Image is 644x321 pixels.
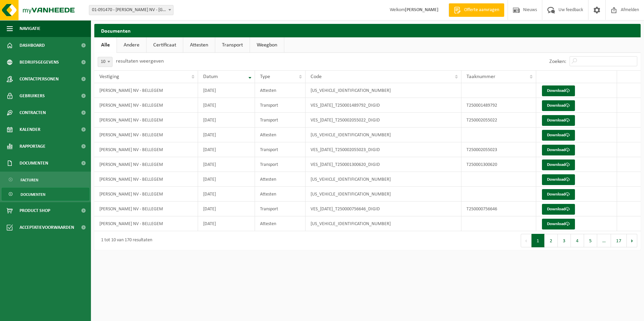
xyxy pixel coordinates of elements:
[255,187,305,202] td: Attesten
[305,128,461,142] td: [US_VEHICLE_IDENTIFICATION_NUMBER]
[461,202,536,216] td: T250000756646
[255,216,305,231] td: Attesten
[198,83,255,98] td: [DATE]
[20,155,48,172] span: Documenten
[215,37,250,53] a: Transport
[2,173,89,186] a: Facturen
[94,113,198,128] td: [PERSON_NAME] NV - BELLEGEM
[311,74,322,79] span: Code
[255,142,305,157] td: Transport
[558,234,571,247] button: 3
[462,7,501,13] span: Offerte aanvragen
[542,145,575,155] a: Download
[305,142,461,157] td: VES_[DATE]_T250002055023_DIGID
[94,98,198,113] td: [PERSON_NAME] NV - BELLEGEM
[2,188,89,201] a: Documenten
[89,5,173,15] span: 01-091470 - MYLLE H. NV - BELLEGEM
[94,37,117,53] a: Alle
[20,20,40,37] span: Navigatie
[250,37,284,53] a: Weegbon
[20,54,59,71] span: Bedrijfsgegevens
[461,113,536,128] td: T250002055022
[94,216,198,231] td: [PERSON_NAME] NV - BELLEGEM
[305,83,461,98] td: [US_VEHICLE_IDENTIFICATION_NUMBER]
[21,188,45,201] span: Documenten
[116,59,164,64] label: resultaten weergeven
[20,202,50,219] span: Product Shop
[94,24,641,37] h2: Documenten
[20,219,74,236] span: Acceptatievoorwaarden
[198,202,255,216] td: [DATE]
[147,37,183,53] a: Certificaat
[532,234,545,247] button: 1
[305,157,461,172] td: VES_[DATE]_T250001300620_DIGID
[198,128,255,142] td: [DATE]
[20,87,45,104] span: Gebruikers
[117,37,146,53] a: Andere
[20,121,40,138] span: Kalender
[466,74,495,79] span: Taaknummer
[21,174,38,186] span: Facturen
[305,216,461,231] td: [US_VEHICLE_IDENTIFICATION_NUMBER]
[611,234,627,247] button: 17
[549,59,566,64] label: Zoeken:
[94,128,198,142] td: [PERSON_NAME] NV - BELLEGEM
[198,142,255,157] td: [DATE]
[255,98,305,113] td: Transport
[255,83,305,98] td: Attesten
[255,172,305,187] td: Attesten
[94,172,198,187] td: [PERSON_NAME] NV - BELLEGEM
[627,234,637,247] button: Next
[305,187,461,202] td: [US_VEHICLE_IDENTIFICATION_NUMBER]
[461,157,536,172] td: T250001300620
[305,202,461,216] td: VES_[DATE]_T250000756646_DIGID
[198,113,255,128] td: [DATE]
[542,204,575,215] a: Download
[203,74,218,79] span: Datum
[198,157,255,172] td: [DATE]
[405,7,439,12] strong: [PERSON_NAME]
[20,71,59,87] span: Contactpersonen
[584,234,597,247] button: 5
[542,174,575,185] a: Download
[94,187,198,202] td: [PERSON_NAME] NV - BELLEGEM
[542,189,575,200] a: Download
[542,85,575,96] a: Download
[571,234,584,247] button: 4
[545,234,558,247] button: 2
[260,74,270,79] span: Type
[198,172,255,187] td: [DATE]
[94,142,198,157] td: [PERSON_NAME] NV - BELLEGEM
[20,37,45,54] span: Dashboard
[94,157,198,172] td: [PERSON_NAME] NV - BELLEGEM
[20,104,46,121] span: Contracten
[98,235,152,247] div: 1 tot 10 van 170 resultaten
[255,157,305,172] td: Transport
[449,3,504,17] a: Offerte aanvragen
[542,115,575,126] a: Download
[542,100,575,111] a: Download
[255,202,305,216] td: Transport
[542,130,575,141] a: Download
[94,83,198,98] td: [PERSON_NAME] NV - BELLEGEM
[94,202,198,216] td: [PERSON_NAME] NV - BELLEGEM
[99,74,119,79] span: Vestiging
[255,113,305,128] td: Transport
[198,98,255,113] td: [DATE]
[305,172,461,187] td: [US_VEHICLE_IDENTIFICATION_NUMBER]
[98,57,112,67] span: 10
[521,234,532,247] button: Previous
[461,142,536,157] td: T250002055023
[542,219,575,229] a: Download
[305,113,461,128] td: VES_[DATE]_T250002055022_DIGID
[198,187,255,202] td: [DATE]
[20,138,45,155] span: Rapportage
[255,128,305,142] td: Attesten
[183,37,215,53] a: Attesten
[461,98,536,113] td: T250001489792
[305,98,461,113] td: VES_[DATE]_T250001489792_DIGID
[198,216,255,231] td: [DATE]
[542,159,575,170] a: Download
